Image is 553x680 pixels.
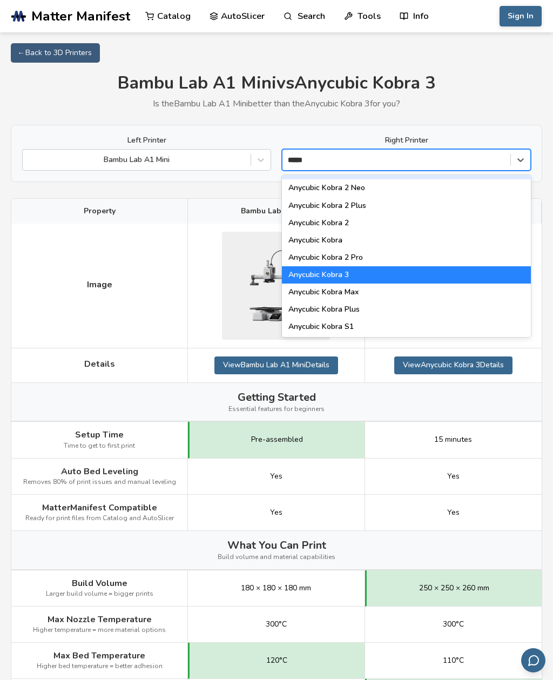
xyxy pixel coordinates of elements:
span: Time to get to first print [64,442,135,450]
div: Anycubic Kobra Plus [282,301,531,318]
span: 110°C [443,656,464,665]
span: Higher temperature = more material options [33,627,166,634]
span: Setup Time [75,430,124,440]
div: Anycubic Kobra 2 Neo [282,179,531,197]
span: 300°C [443,620,464,629]
span: 120°C [266,656,287,665]
div: Anycubic Kobra 3 [282,266,531,284]
span: Pre-assembled [251,435,303,444]
a: ViewBambu Lab A1 MiniDetails [214,356,338,374]
div: Anycubic Kobra 2 Plus [282,197,531,214]
span: Build Volume [72,578,127,588]
span: Removes 80% of print issues and manual leveling [23,479,176,486]
span: 180 × 180 × 180 mm [241,584,311,593]
span: MatterManifest Compatible [42,503,157,513]
span: 300°C [266,620,287,629]
span: 250 × 250 × 260 mm [419,584,489,593]
span: What You Can Print [227,539,326,551]
a: ← Back to 3D Printers [11,43,100,63]
span: Higher bed temperature = better adhesion [37,663,163,670]
button: Send feedback via email [521,648,545,672]
span: Property [84,207,116,216]
input: Anycubic Kobra 2 MaxAnycubic Kobra 2 NeoAnycubic Kobra 2 PlusAnycubic Kobra 2Anycubic KobraAnycub... [288,156,309,164]
span: Getting Started [238,391,316,403]
label: Left Printer [22,136,271,145]
span: Essential features for beginners [228,406,325,413]
span: Details [84,359,115,369]
img: Bambu Lab A1 Mini [222,232,330,340]
span: Yes [447,508,460,517]
input: Bambu Lab A1 Mini [28,156,30,164]
div: Anycubic Kobra S1 [282,318,531,335]
span: Bambu Lab A1 Mini [241,207,311,216]
div: Anycubic Kobra 2 Pro [282,249,531,266]
label: Right Printer [282,136,531,145]
div: Anycubic Kobra [282,232,531,249]
div: Anycubic Kobra Max [282,284,531,301]
a: ViewAnycubic Kobra 3Details [394,356,512,374]
div: Anycubic Kobra 2 [282,214,531,232]
span: Auto Bed Leveling [61,467,138,476]
span: Yes [270,508,282,517]
span: Yes [447,472,460,481]
h1: Bambu Lab A1 Mini vs Anycubic Kobra 3 [11,73,542,93]
span: 15 minutes [434,435,472,444]
span: Larger build volume = bigger prints [46,590,153,598]
span: Build volume and material capabilities [218,554,335,561]
span: Matter Manifest [31,9,130,24]
span: Max Bed Temperature [53,651,145,661]
span: Yes [270,472,282,481]
button: Sign In [500,6,542,26]
span: Ready for print files from Catalog and AutoSlicer [25,515,174,522]
span: Max Nozzle Temperature [48,615,152,624]
span: Image [87,280,112,289]
p: Is the Bambu Lab A1 Mini better than the Anycubic Kobra 3 for you? [11,99,542,109]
